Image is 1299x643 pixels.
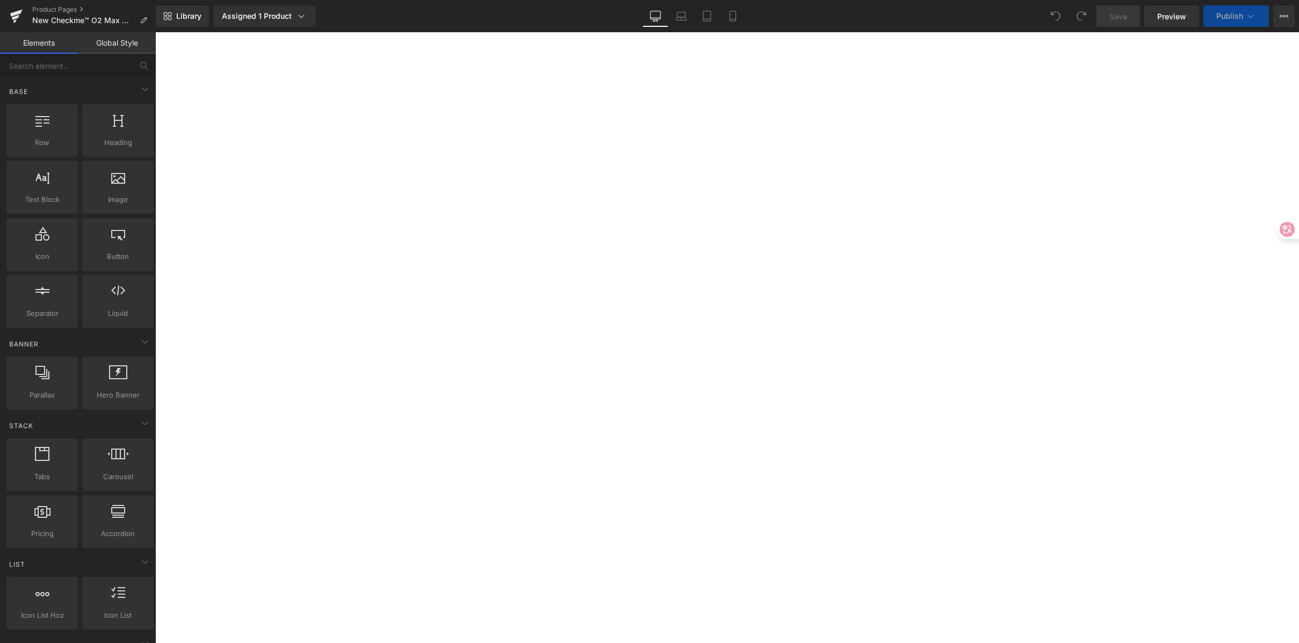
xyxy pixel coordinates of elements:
span: Parallax [10,389,75,401]
span: Tabs [10,471,75,482]
span: Image [85,194,150,205]
a: Laptop [668,5,694,27]
span: List [8,559,26,569]
span: Heading [85,137,150,148]
button: Redo [1071,5,1092,27]
span: Button [85,251,150,262]
span: Liquid [85,308,150,319]
span: Stack [8,421,34,431]
span: Banner [8,339,40,349]
span: Save [1109,11,1127,22]
div: Assigned 1 Product [222,11,307,21]
button: More [1273,5,1295,27]
span: Hero Banner [85,389,150,401]
button: Publish [1203,5,1269,27]
a: New Library [156,5,209,27]
span: Publish [1216,12,1243,20]
span: Pricing [10,528,75,539]
span: Icon [10,251,75,262]
span: Icon List [85,610,150,621]
a: Desktop [643,5,668,27]
span: Preview [1157,11,1186,22]
a: Tablet [694,5,720,27]
a: Mobile [720,5,746,27]
a: Global Style [78,32,156,54]
span: Library [176,11,201,21]
button: Undo [1045,5,1066,27]
a: Product Pages [32,5,156,14]
span: Carousel [85,471,150,482]
span: Row [10,137,75,148]
span: Icon List Hoz [10,610,75,621]
span: Text Block [10,194,75,205]
span: New Checkme™ O2 Max Wrist [MEDICAL_DATA] [32,16,135,25]
span: Accordion [85,528,150,539]
span: Base [8,86,29,97]
span: Separator [10,308,75,319]
a: Preview [1144,5,1199,27]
